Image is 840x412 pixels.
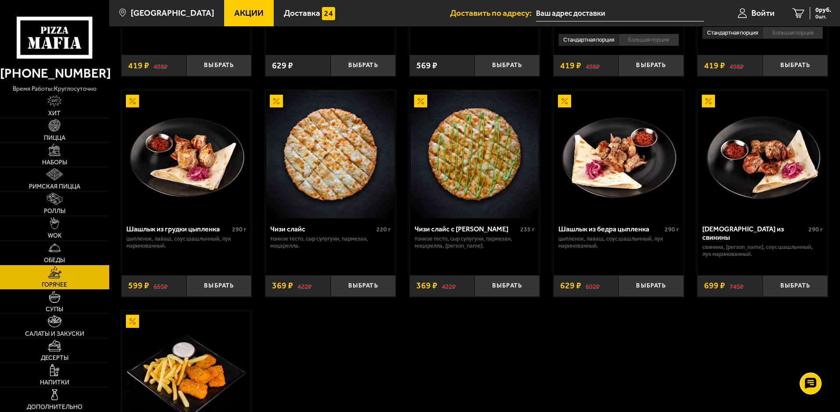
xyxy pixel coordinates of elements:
[702,225,806,242] div: [DEMOGRAPHIC_DATA] из свинины
[48,233,61,239] span: WOK
[520,226,535,233] span: 235 г
[40,380,69,386] span: Напитки
[186,55,251,76] button: Выбрать
[586,61,600,70] s: 498 ₽
[154,61,168,70] s: 498 ₽
[44,208,65,214] span: Роллы
[42,282,67,288] span: Горячее
[27,404,82,410] span: Дополнительно
[554,90,684,218] a: АкционныйШашлык из бедра цыпленка
[331,55,396,76] button: Выбрать
[704,281,725,290] span: 699 ₽
[762,27,823,39] li: Большая порция
[42,160,67,166] span: Наборы
[699,90,827,218] img: Шашлык из свинины
[272,281,293,290] span: 369 ₽
[131,9,214,17] span: [GEOGRAPHIC_DATA]
[410,90,540,218] a: АкционныйЧизи слайс с соусом Ранч
[29,184,80,190] span: Римская пицца
[558,95,571,108] img: Акционный
[415,225,518,233] div: Чизи слайс с [PERSON_NAME]
[763,55,828,76] button: Выбрать
[702,95,715,108] img: Акционный
[186,275,251,297] button: Выбрать
[415,235,535,249] p: тонкое тесто, сыр сулугуни, пармезан, моцарелла, [PERSON_NAME].
[126,235,247,249] p: цыпленок, лаваш, соус шашлычный, лук маринованный.
[270,95,283,108] img: Акционный
[704,61,725,70] span: 419 ₽
[414,95,427,108] img: Акционный
[702,244,823,258] p: свинина, [PERSON_NAME], соус шашлычный, лук маринованный.
[46,306,63,313] span: Супы
[702,27,762,39] li: Стандартная порция
[560,61,581,70] span: 419 ₽
[475,275,540,297] button: Выбрать
[411,90,539,218] img: Чизи слайс с соусом Ранч
[475,55,540,76] button: Выбрать
[416,281,437,290] span: 369 ₽
[450,9,536,17] span: Доставить по адресу:
[122,90,250,218] img: Шашлык из грудки цыпленка
[697,90,828,218] a: АкционныйШашлык из свинины
[234,9,264,17] span: Акции
[618,275,683,297] button: Выбрать
[558,225,662,233] div: Шашлык из бедра цыпленка
[122,90,252,218] a: АкционныйШашлык из грудки цыпленка
[554,90,683,218] img: Шашлык из бедра цыпленка
[536,5,704,21] input: Ваш адрес доставки
[284,9,320,17] span: Доставка
[815,7,831,13] span: 0 руб.
[128,61,149,70] span: 419 ₽
[126,225,230,233] div: Шашлык из грудки цыпленка
[331,275,396,297] button: Выбрать
[126,315,139,328] img: Акционный
[25,331,84,337] span: Салаты и закуски
[322,7,335,20] img: 15daf4d41897b9f0e9f617042186c801.svg
[665,226,679,233] span: 290 г
[729,281,743,290] s: 749 ₽
[154,281,168,290] s: 659 ₽
[808,226,823,233] span: 290 г
[586,281,600,290] s: 692 ₽
[442,281,456,290] s: 422 ₽
[618,55,683,76] button: Выбрать
[232,226,247,233] span: 290 г
[376,226,391,233] span: 220 г
[48,110,61,117] span: Хит
[815,14,831,19] span: 0 шт.
[560,281,581,290] span: 629 ₽
[763,275,828,297] button: Выбрать
[751,9,775,17] span: Войти
[265,90,396,218] a: АкционныйЧизи слайс
[272,61,293,70] span: 629 ₽
[41,355,68,361] span: Десерты
[618,34,679,46] li: Большая порция
[270,225,374,233] div: Чизи слайс
[126,95,139,108] img: Акционный
[416,61,437,70] span: 569 ₽
[697,24,828,48] div: 0
[128,281,149,290] span: 599 ₽
[729,61,743,70] s: 498 ₽
[558,34,618,46] li: Стандартная порция
[266,90,394,218] img: Чизи слайс
[270,235,391,249] p: тонкое тесто, сыр сулугуни, пармезан, моцарелла.
[297,281,311,290] s: 422 ₽
[558,235,679,249] p: цыпленок, лаваш, соус шашлычный, лук маринованный.
[44,257,65,263] span: Обеды
[44,135,65,141] span: Пицца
